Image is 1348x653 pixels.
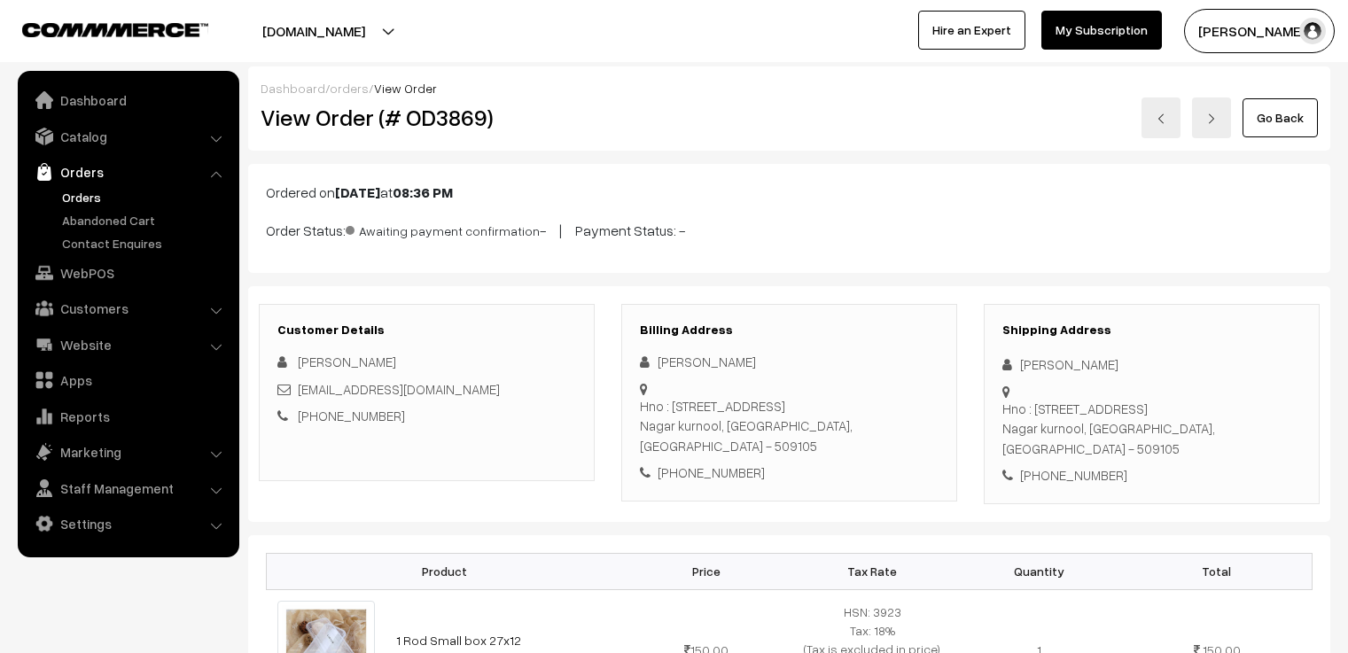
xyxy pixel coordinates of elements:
div: / / [261,79,1318,97]
h3: Shipping Address [1002,323,1301,338]
b: 08:36 PM [393,183,453,201]
a: Reports [22,400,233,432]
th: Price [623,553,790,589]
a: 1 Rod Small box 27x12 [396,633,521,648]
div: [PERSON_NAME] [1002,354,1301,375]
a: My Subscription [1041,11,1162,50]
th: Quantity [955,553,1122,589]
h3: Billing Address [640,323,939,338]
p: Ordered on at [266,182,1313,203]
img: left-arrow.png [1156,113,1166,124]
img: COMMMERCE [22,23,208,36]
a: WebPOS [22,257,233,289]
a: Go Back [1243,98,1318,137]
span: View Order [374,81,437,96]
div: [PERSON_NAME] [640,352,939,372]
span: [PERSON_NAME] [298,354,396,369]
div: Hno : [STREET_ADDRESS] Nagar kurnool, [GEOGRAPHIC_DATA], [GEOGRAPHIC_DATA] - 509105 [1002,399,1301,459]
a: Marketing [22,436,233,468]
a: Dashboard [22,84,233,116]
th: Product [267,553,623,589]
a: [EMAIL_ADDRESS][DOMAIN_NAME] [298,381,500,397]
a: Contact Enquires [58,234,233,253]
a: Hire an Expert [918,11,1025,50]
th: Total [1122,553,1313,589]
a: [PHONE_NUMBER] [298,408,405,424]
a: Customers [22,292,233,324]
a: orders [330,81,369,96]
a: Settings [22,508,233,540]
button: [DOMAIN_NAME] [200,9,427,53]
a: COMMMERCE [22,18,177,39]
a: Abandoned Cart [58,211,233,229]
img: user [1299,18,1326,44]
a: Orders [22,156,233,188]
button: [PERSON_NAME] C [1184,9,1335,53]
a: Dashboard [261,81,325,96]
th: Tax Rate [789,553,955,589]
a: Orders [58,188,233,206]
div: [PHONE_NUMBER] [640,463,939,483]
a: Website [22,329,233,361]
a: Staff Management [22,472,233,504]
div: Hno : [STREET_ADDRESS] Nagar kurnool, [GEOGRAPHIC_DATA], [GEOGRAPHIC_DATA] - 509105 [640,396,939,456]
h2: View Order (# OD3869) [261,104,596,131]
a: Apps [22,364,233,396]
p: Order Status: - | Payment Status: - [266,217,1313,241]
h3: Customer Details [277,323,576,338]
a: Catalog [22,120,233,152]
span: Awaiting payment confirmation [346,217,540,240]
img: right-arrow.png [1206,113,1217,124]
b: [DATE] [335,183,380,201]
div: [PHONE_NUMBER] [1002,465,1301,486]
